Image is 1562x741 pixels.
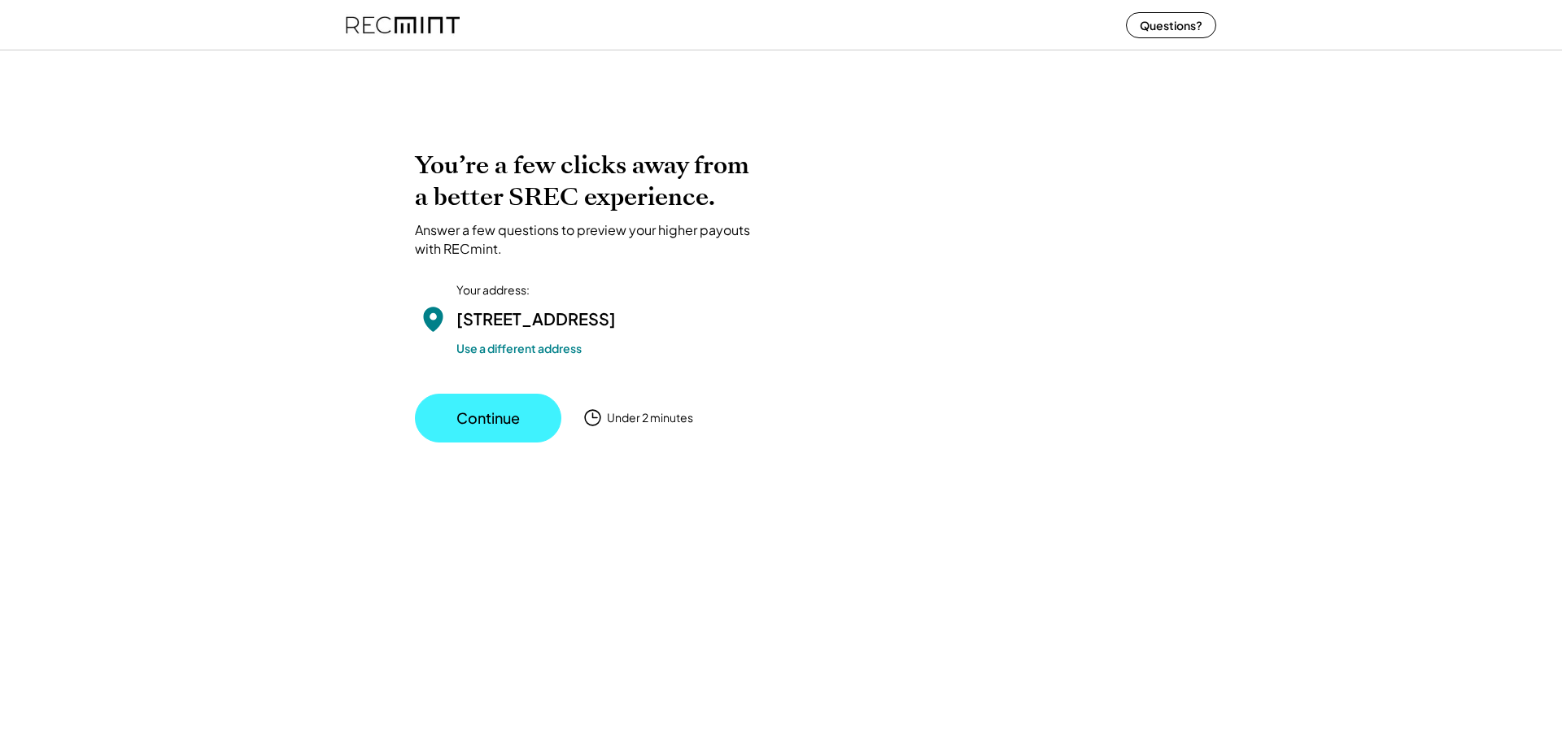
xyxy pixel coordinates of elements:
[607,410,693,426] div: Under 2 minutes
[1126,12,1216,38] button: Questions?
[456,307,616,331] div: [STREET_ADDRESS]
[456,339,582,357] button: Use a different address
[415,150,765,213] h2: You’re a few clicks away from a better SREC experience.
[346,3,460,46] img: recmint-logotype%403x%20%281%29.jpeg
[415,221,765,258] div: Answer a few questions to preview your higher payouts with RECmint.
[415,394,561,442] button: Continue
[456,282,530,299] div: Your address:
